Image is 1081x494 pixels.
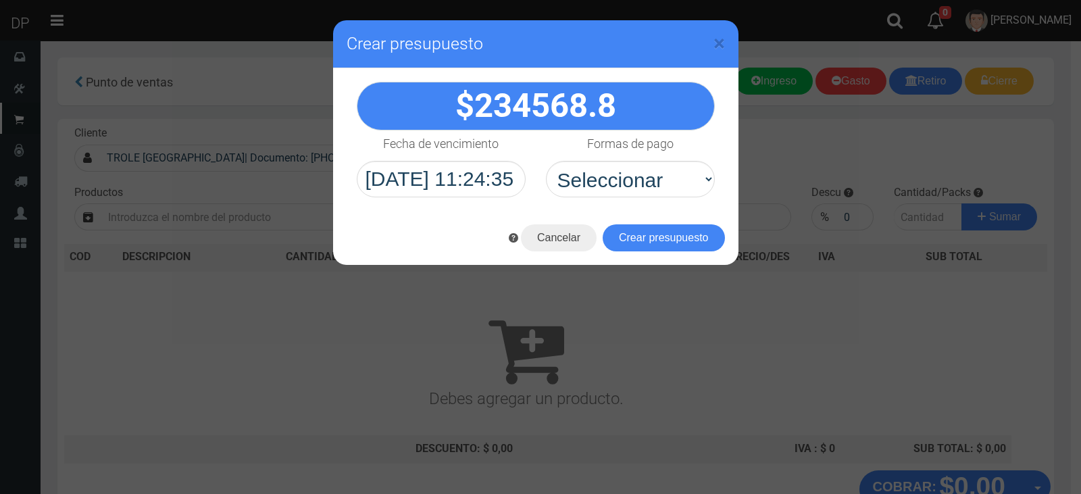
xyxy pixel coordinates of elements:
[521,224,597,251] button: Cancelar
[713,32,725,54] button: Close
[474,87,616,125] span: 234568.8
[603,224,725,251] button: Crear presupuesto
[713,30,725,56] span: ×
[587,137,674,151] h4: Formas de pago
[455,87,616,125] strong: $
[347,34,725,54] h3: Crear presupuesto
[383,137,499,151] h4: Fecha de vencimiento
